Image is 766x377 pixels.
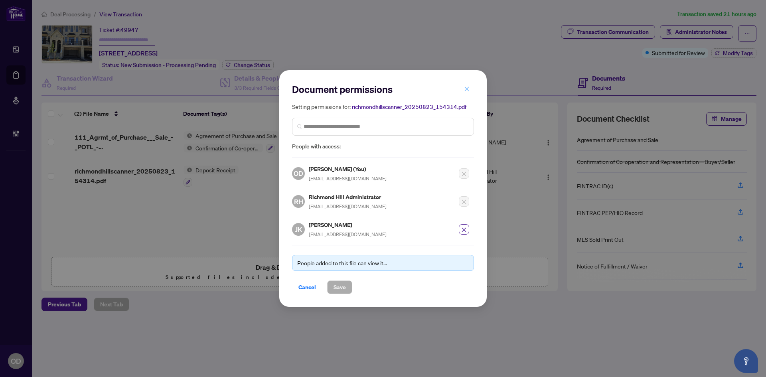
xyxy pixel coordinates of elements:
span: [EMAIL_ADDRESS][DOMAIN_NAME] [309,203,387,209]
span: [EMAIL_ADDRESS][DOMAIN_NAME] [309,176,387,182]
span: RH [294,196,303,207]
button: Cancel [292,280,322,294]
span: Cancel [298,281,316,294]
span: People with access: [292,142,474,151]
h5: Richmond Hill Administrator [309,192,387,201]
h5: [PERSON_NAME] (You) [309,164,387,174]
span: close [461,227,467,233]
h5: [PERSON_NAME] [309,220,387,229]
h2: Document permissions [292,83,474,96]
h5: Setting permissions for: [292,102,474,111]
div: People added to this file can view it... [297,259,469,267]
button: Open asap [734,349,758,373]
span: OD [294,168,303,179]
button: Save [327,280,352,294]
span: richmondhillscanner_20250823_154314.pdf [352,103,466,111]
span: JK [295,224,302,235]
span: close [464,86,470,92]
img: search_icon [297,124,302,129]
span: [EMAIL_ADDRESS][DOMAIN_NAME] [309,231,387,237]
